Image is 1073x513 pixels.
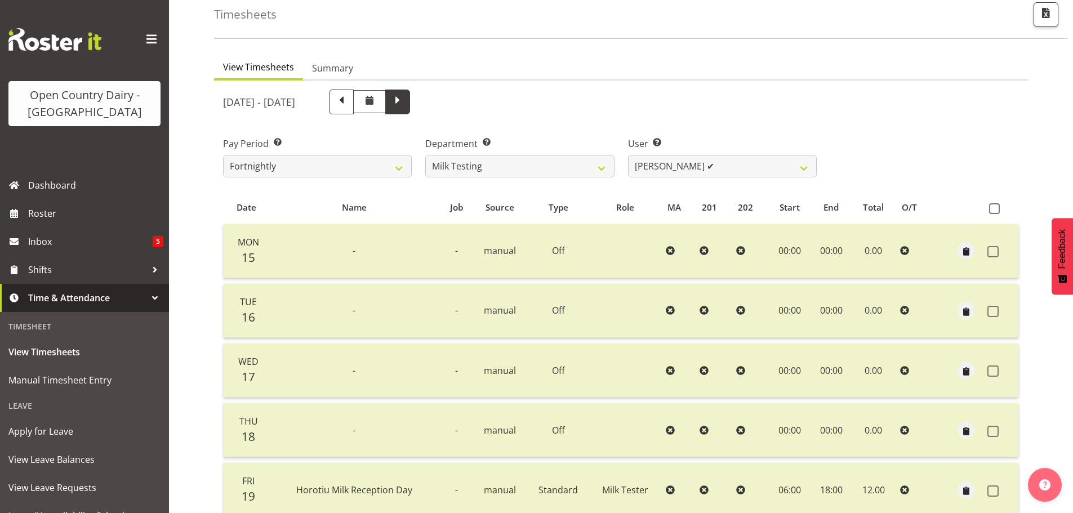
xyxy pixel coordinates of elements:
[823,201,839,214] span: End
[902,201,917,214] span: O/T
[852,403,895,457] td: 0.00
[242,309,255,325] span: 16
[28,205,163,222] span: Roster
[602,484,648,496] span: Milk Tester
[296,484,412,496] span: Horotiu Milk Reception Day
[3,315,166,338] div: Timesheet
[237,201,256,214] span: Date
[768,403,811,457] td: 00:00
[342,201,367,214] span: Name
[8,372,161,389] span: Manual Timesheet Entry
[28,177,163,194] span: Dashboard
[768,224,811,278] td: 00:00
[527,224,589,278] td: Off
[20,87,149,121] div: Open Country Dairy - [GEOGRAPHIC_DATA]
[702,201,717,214] span: 201
[811,403,852,457] td: 00:00
[28,261,146,278] span: Shifts
[312,61,353,75] span: Summary
[616,201,634,214] span: Role
[223,137,412,150] label: Pay Period
[8,344,161,360] span: View Timesheets
[780,201,800,214] span: Start
[1052,218,1073,295] button: Feedback - Show survey
[527,344,589,398] td: Off
[1034,2,1058,27] button: Export CSV
[223,60,294,74] span: View Timesheets
[455,244,458,257] span: -
[863,201,884,214] span: Total
[425,137,614,150] label: Department
[238,355,259,368] span: Wed
[28,289,146,306] span: Time & Attendance
[738,201,753,214] span: 202
[527,284,589,338] td: Off
[242,369,255,385] span: 17
[223,96,295,108] h5: [DATE] - [DATE]
[242,429,255,444] span: 18
[3,474,166,502] a: View Leave Requests
[3,445,166,474] a: View Leave Balances
[353,304,355,316] span: -
[455,424,458,436] span: -
[484,244,516,257] span: manual
[852,224,895,278] td: 0.00
[450,201,463,214] span: Job
[811,284,852,338] td: 00:00
[238,236,259,248] span: Mon
[353,424,355,436] span: -
[484,424,516,436] span: manual
[484,364,516,377] span: manual
[628,137,817,150] label: User
[455,304,458,316] span: -
[768,344,811,398] td: 00:00
[8,479,161,496] span: View Leave Requests
[353,364,355,377] span: -
[242,488,255,504] span: 19
[3,394,166,417] div: Leave
[484,304,516,316] span: manual
[242,249,255,265] span: 15
[852,284,895,338] td: 0.00
[852,344,895,398] td: 0.00
[28,233,153,250] span: Inbox
[549,201,568,214] span: Type
[455,364,458,377] span: -
[811,344,852,398] td: 00:00
[455,484,458,496] span: -
[153,236,163,247] span: 5
[484,484,516,496] span: manual
[240,296,257,308] span: Tue
[3,338,166,366] a: View Timesheets
[8,423,161,440] span: Apply for Leave
[1057,229,1067,269] span: Feedback
[239,415,258,427] span: Thu
[667,201,681,214] span: MA
[527,403,589,457] td: Off
[3,417,166,445] a: Apply for Leave
[1039,479,1050,490] img: help-xxl-2.png
[8,451,161,468] span: View Leave Balances
[353,244,355,257] span: -
[242,475,255,487] span: Fri
[811,224,852,278] td: 00:00
[3,366,166,394] a: Manual Timesheet Entry
[768,284,811,338] td: 00:00
[8,28,101,51] img: Rosterit website logo
[214,8,277,21] h4: Timesheets
[486,201,514,214] span: Source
